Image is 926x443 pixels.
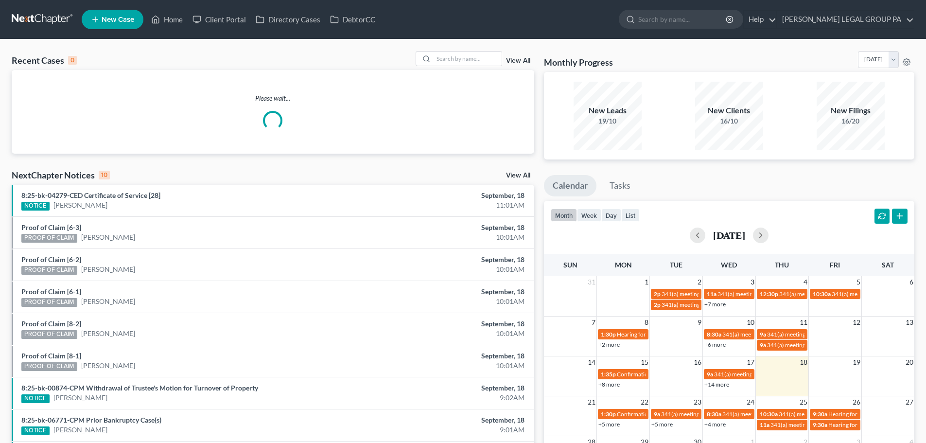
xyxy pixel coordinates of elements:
[760,421,769,428] span: 11a
[146,11,188,28] a: Home
[767,331,861,338] span: 341(a) meeting for [PERSON_NAME]
[713,230,745,240] h2: [DATE]
[909,276,914,288] span: 6
[21,416,161,424] a: 8:25-bk-06771-CPM Prior Bankruptcy Case(s)
[363,361,524,371] div: 10:01AM
[817,105,885,116] div: New Filings
[651,421,673,428] a: +5 more
[21,255,81,264] a: Proof of Claim [6-2]
[363,223,524,232] div: September, 18
[852,356,861,368] span: 19
[617,371,780,378] span: Confirmation Hearing for [PERSON_NAME] & [PERSON_NAME]
[856,276,861,288] span: 5
[591,317,596,328] span: 7
[325,11,380,28] a: DebtorCC
[704,341,726,348] a: +6 more
[830,261,840,269] span: Fri
[905,356,914,368] span: 20
[434,52,502,66] input: Search by name...
[601,209,621,222] button: day
[363,393,524,403] div: 9:02AM
[551,209,577,222] button: month
[704,301,726,308] a: +7 more
[832,290,926,298] span: 341(a) meeting for [PERSON_NAME]
[574,105,642,116] div: New Leads
[813,410,827,418] span: 9:30a
[506,57,530,64] a: View All
[654,410,660,418] span: 9a
[813,290,831,298] span: 10:30a
[363,232,524,242] div: 10:01AM
[81,265,135,274] a: [PERSON_NAME]
[644,276,649,288] span: 1
[53,425,107,435] a: [PERSON_NAME]
[21,362,77,371] div: PROOF OF CLAIM
[707,410,721,418] span: 8:30a
[617,331,693,338] span: Hearing for [PERSON_NAME]
[746,396,755,408] span: 24
[363,351,524,361] div: September, 18
[695,116,763,126] div: 16/10
[12,93,534,103] p: Please wait...
[803,276,808,288] span: 4
[544,56,613,68] h3: Monthly Progress
[770,421,864,428] span: 341(a) meeting for [PERSON_NAME]
[617,410,779,418] span: Confirmation hearing for [PERSON_NAME] & [PERSON_NAME]
[601,331,616,338] span: 1:30p
[81,361,135,371] a: [PERSON_NAME]
[654,290,661,298] span: 2p
[693,356,702,368] span: 16
[363,200,524,210] div: 11:01AM
[707,290,716,298] span: 11a
[601,175,639,196] a: Tasks
[363,383,524,393] div: September, 18
[777,11,914,28] a: [PERSON_NAME] LEGAL GROUP PA
[704,421,726,428] a: +4 more
[707,331,721,338] span: 8:30a
[21,330,77,339] div: PROOF OF CLAIM
[721,261,737,269] span: Wed
[670,261,682,269] span: Tue
[53,200,107,210] a: [PERSON_NAME]
[799,396,808,408] span: 25
[363,255,524,265] div: September, 18
[251,11,325,28] a: Directory Cases
[574,116,642,126] div: 19/10
[693,396,702,408] span: 23
[21,223,81,231] a: Proof of Claim [6-3]
[640,356,649,368] span: 15
[21,384,258,392] a: 8:25-bk-00874-CPM Withdrawal of Trustee's Motion for Turnover of Property
[68,56,77,65] div: 0
[598,341,620,348] a: +2 more
[363,287,524,297] div: September, 18
[363,319,524,329] div: September, 18
[704,381,729,388] a: +14 more
[21,426,50,435] div: NOTICE
[905,317,914,328] span: 13
[779,410,873,418] span: 341(a) meeting for [PERSON_NAME]
[587,276,596,288] span: 31
[21,319,81,328] a: Proof of Claim [8-2]
[817,116,885,126] div: 16/20
[363,297,524,306] div: 10:01AM
[363,265,524,274] div: 10:01AM
[644,317,649,328] span: 8
[363,425,524,435] div: 9:01AM
[799,317,808,328] span: 11
[363,415,524,425] div: September, 18
[598,381,620,388] a: +8 more
[654,301,661,308] span: 2p
[714,371,859,378] span: 341(a) meeting for [PERSON_NAME] & [PERSON_NAME]
[587,396,596,408] span: 21
[544,175,596,196] a: Calendar
[905,396,914,408] span: 27
[598,421,620,428] a: +5 more
[722,331,816,338] span: 341(a) meeting for [PERSON_NAME]
[363,329,524,338] div: 10:01AM
[813,421,827,428] span: 9:30a
[81,297,135,306] a: [PERSON_NAME]
[12,169,110,181] div: NextChapter Notices
[760,410,778,418] span: 10:30a
[81,329,135,338] a: [PERSON_NAME]
[21,202,50,211] div: NOTICE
